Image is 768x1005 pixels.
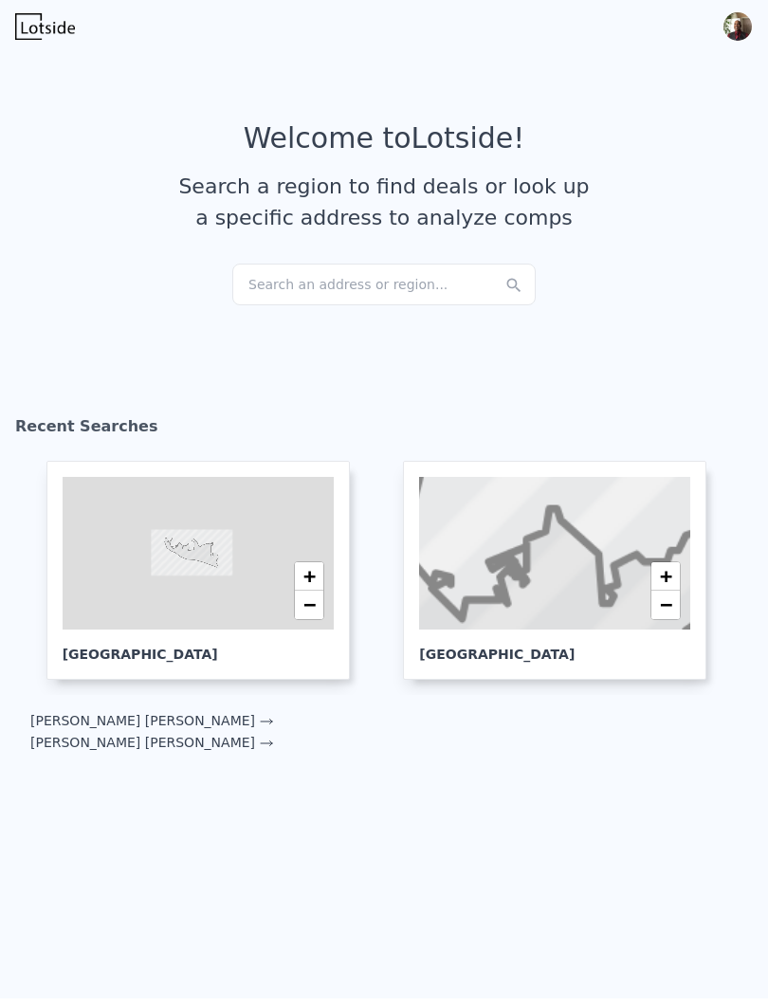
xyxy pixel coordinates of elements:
[303,593,316,616] span: −
[30,735,274,750] a: [PERSON_NAME] [PERSON_NAME]
[660,593,672,616] span: −
[295,562,323,591] a: Zoom in
[651,591,680,619] a: Zoom out
[419,630,690,664] div: [GEOGRAPHIC_DATA]
[244,121,525,155] div: Welcome to Lotside !
[232,264,536,305] div: Search an address or region...
[15,400,753,461] div: Recent Searches
[660,564,672,588] span: +
[403,461,722,680] a: [GEOGRAPHIC_DATA]
[722,11,753,42] img: avatar
[46,461,365,680] a: [GEOGRAPHIC_DATA]
[303,564,316,588] span: +
[295,591,323,619] a: Zoom out
[15,13,75,40] img: Lotside
[63,630,334,664] div: [GEOGRAPHIC_DATA]
[651,562,680,591] a: Zoom in
[30,713,274,728] a: [PERSON_NAME] [PERSON_NAME]
[172,171,596,233] div: Search a region to find deals or look up a specific address to analyze comps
